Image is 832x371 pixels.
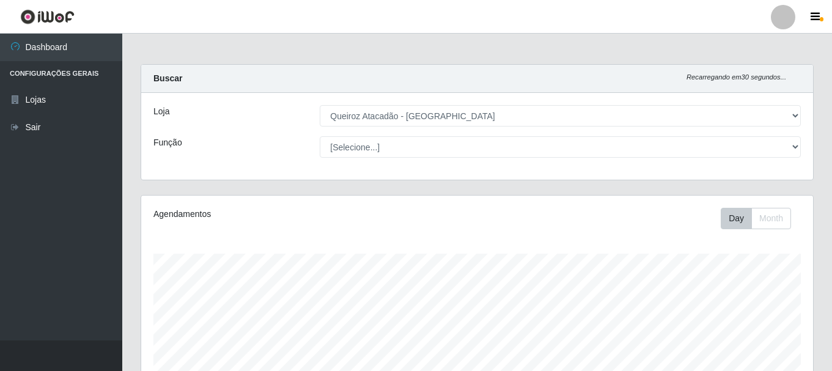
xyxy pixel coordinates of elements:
[153,136,182,149] label: Função
[153,73,182,83] strong: Buscar
[153,105,169,118] label: Loja
[687,73,786,81] i: Recarregando em 30 segundos...
[153,208,413,221] div: Agendamentos
[721,208,791,229] div: First group
[751,208,791,229] button: Month
[721,208,752,229] button: Day
[721,208,801,229] div: Toolbar with button groups
[20,9,75,24] img: CoreUI Logo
